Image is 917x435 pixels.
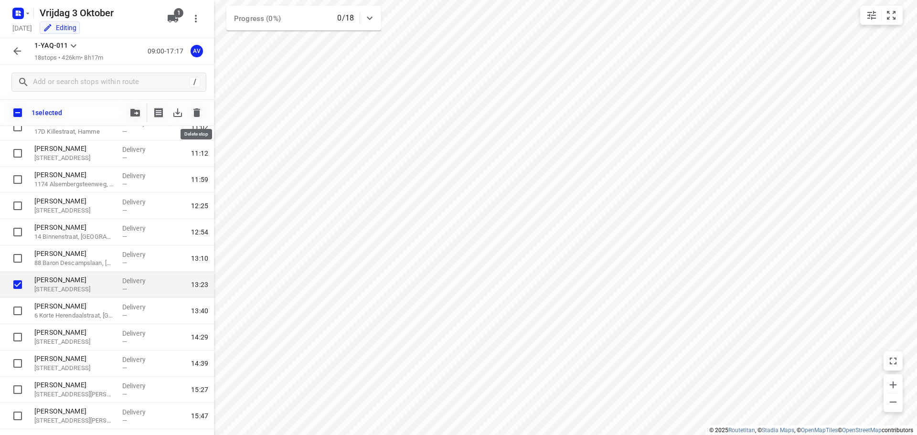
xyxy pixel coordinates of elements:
span: 15:27 [191,385,208,394]
p: 6 Korte Herendaalstraat, Lubbeek [34,311,115,320]
p: Delivery [122,302,158,312]
p: [PERSON_NAME] [34,223,115,232]
span: Select [8,328,27,347]
span: — [122,312,127,319]
p: 65 Rue des Commerçants, Bruxelles [34,206,115,215]
p: 1 selected [32,109,62,117]
p: [PERSON_NAME] [34,380,115,390]
span: Assigned to Axel Verzele [187,46,206,55]
span: 14:39 [191,359,208,368]
span: 1 [174,8,183,18]
span: Select [8,301,27,320]
p: 18 stops • 426km • 8h17m [34,53,103,63]
span: Select [8,354,27,373]
p: Delivery [122,197,158,207]
p: Delivery [122,355,158,364]
p: 22 Rue de la Paroche, Chastre [34,337,115,347]
span: 12:25 [191,201,208,211]
p: Delivery [122,276,158,286]
p: Delivery [122,223,158,233]
button: Map settings [862,6,881,25]
p: [PERSON_NAME] [34,301,115,311]
span: — [122,338,127,345]
p: Delivery [122,250,158,259]
div: You are currently in edit mode. [43,23,76,32]
span: — [122,233,127,240]
input: Add or search stops within route [33,75,190,90]
p: [PERSON_NAME] [34,170,115,180]
li: © 2025 , © , © © contributors [709,427,913,434]
p: 10 Chemin du Pierroux, Soignies [34,416,115,425]
span: 15:47 [191,411,208,421]
p: 09:00-17:17 [148,46,187,56]
span: Select [8,249,27,268]
span: — [122,180,127,188]
span: — [122,154,127,161]
span: — [122,364,127,371]
div: AV [191,45,203,57]
p: 272 Holsbeeksesteenweg, Leuven [34,285,115,294]
p: [PERSON_NAME] [34,196,115,206]
p: 22 Rue Try des Rudes, Chastre [34,363,115,373]
span: — [122,259,127,266]
span: 13:10 [191,254,208,263]
span: — [122,286,127,293]
span: Select [8,117,27,137]
p: 88 Baron Descampslaan, Leuven [34,258,115,268]
a: Stadia Maps [762,427,794,434]
span: 13:23 [191,280,208,289]
a: Routetitan [728,427,755,434]
p: Delivery [122,381,158,391]
span: Select [8,223,27,242]
div: small contained button group [860,6,903,25]
p: [PERSON_NAME] [34,354,115,363]
div: Progress (0%)0/18 [226,6,381,31]
span: 13:40 [191,306,208,316]
p: [PERSON_NAME] [34,144,115,153]
span: — [122,391,127,398]
span: Select [8,406,27,425]
button: AV [187,42,206,61]
a: OpenStreetMap [842,427,882,434]
span: Select [8,196,27,215]
span: 12:54 [191,227,208,237]
button: 1 [163,9,182,28]
p: Delivery [122,329,158,338]
span: 11:12 [191,149,208,158]
p: 17D Killestraat, Hamme [34,127,115,137]
div: / [190,77,200,87]
p: [PERSON_NAME] [34,328,115,337]
span: 14:29 [191,332,208,342]
span: — [122,417,127,424]
p: Delivery [122,145,158,154]
p: 1174 Alsembergsteenweg, Beersel [34,180,115,189]
span: Select [8,380,27,399]
p: [STREET_ADDRESS] [34,153,115,163]
p: 0/18 [337,12,354,24]
h5: Project date [9,22,36,33]
p: Delivery [122,171,158,180]
p: 1-YAQ-011 [34,41,68,51]
button: Fit zoom [882,6,901,25]
span: Select [8,275,27,294]
h5: Rename [36,5,160,21]
p: Delivery [122,407,158,417]
p: 27 Rue Georges Soupart, Écaussinnes [34,390,115,399]
span: Select [8,144,27,163]
span: Select [8,170,27,189]
p: 14 Binnenstraat, [GEOGRAPHIC_DATA] [34,232,115,242]
button: Print shipping label [149,103,168,122]
span: — [122,207,127,214]
span: 11:02 [191,122,208,132]
span: — [122,128,127,135]
span: Download stops [168,103,187,122]
p: [PERSON_NAME] [34,249,115,258]
p: [PERSON_NAME] [34,406,115,416]
span: 11:59 [191,175,208,184]
span: Progress (0%) [234,14,281,23]
p: [PERSON_NAME] [34,275,115,285]
a: OpenMapTiles [801,427,838,434]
